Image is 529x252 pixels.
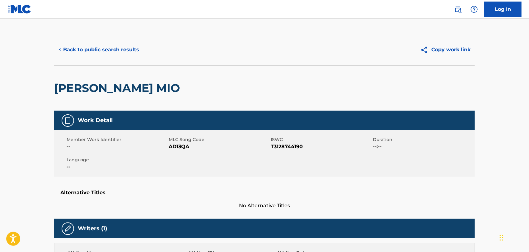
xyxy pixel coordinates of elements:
img: Writers [64,225,72,232]
a: Public Search [452,3,464,16]
span: Member Work Identifier [67,136,167,143]
span: --:-- [373,143,473,150]
span: Language [67,157,167,163]
span: MLC Song Code [169,136,269,143]
h5: Alternative Titles [60,190,469,196]
div: Arrastrar [500,228,503,247]
img: MLC Logo [7,5,31,14]
button: < Back to public search results [54,42,143,57]
span: Duration [373,136,473,143]
button: Copy work link [416,42,475,57]
span: -- [67,143,167,150]
iframe: Chat Widget [498,222,529,252]
h2: [PERSON_NAME] MIO [54,81,183,95]
h5: Writers (1) [78,225,107,232]
img: Copy work link [420,46,431,54]
span: ISWC [271,136,371,143]
div: Help [468,3,480,16]
h5: Work Detail [78,117,113,124]
img: Work Detail [64,117,72,124]
span: AD13QA [169,143,269,150]
img: help [470,6,478,13]
div: Widget de chat [498,222,529,252]
a: Log In [484,2,522,17]
span: No Alternative Titles [54,202,475,209]
span: T3128744190 [271,143,371,150]
img: search [454,6,462,13]
span: -- [67,163,167,171]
